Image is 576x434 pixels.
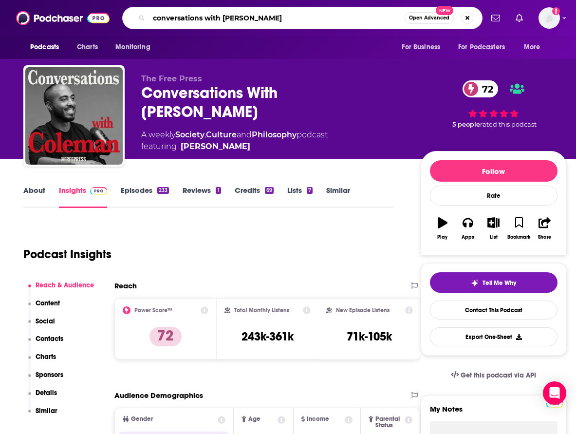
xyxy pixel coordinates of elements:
button: Open AdvancedNew [405,12,454,24]
span: For Business [402,40,440,54]
button: Export One-Sheet [430,327,557,346]
span: Get this podcast via API [461,371,536,379]
span: Gender [131,416,153,422]
div: Apps [462,234,474,240]
span: Logged in as tinajoell1 [539,7,560,29]
label: My Notes [430,404,557,421]
span: 72 [472,80,498,97]
a: Contact This Podcast [430,301,557,320]
button: Show profile menu [539,7,560,29]
img: tell me why sparkle [471,279,479,287]
span: Charts [77,40,98,54]
span: More [524,40,540,54]
span: The Free Press [141,74,202,83]
button: Similar [28,407,58,425]
span: rated this podcast [480,121,537,128]
div: Search podcasts, credits, & more... [122,7,483,29]
img: Podchaser Pro [90,187,107,195]
a: InsightsPodchaser Pro [59,186,107,208]
button: Details [28,389,57,407]
p: Details [36,389,57,397]
img: Podchaser - Follow, Share and Rate Podcasts [16,9,110,27]
button: Sponsors [28,371,64,389]
a: Lists7 [287,186,313,208]
p: Sponsors [36,371,63,379]
button: open menu [109,38,163,57]
button: Content [28,299,60,317]
button: Reach & Audience [28,281,94,299]
a: Reviews1 [183,186,221,208]
button: open menu [452,38,519,57]
div: List [490,234,498,240]
h1: Podcast Insights [23,247,111,262]
span: New [436,6,453,15]
a: 72 [463,80,498,97]
div: 1 [216,187,221,194]
button: Apps [455,211,481,246]
h3: 71k-105k [347,329,392,344]
div: 7 [307,187,313,194]
button: Charts [28,353,56,371]
div: Rate [430,186,557,206]
span: , [204,130,206,139]
p: Similar [36,407,57,415]
div: 72 5 peoplerated this podcast [421,74,567,135]
img: User Profile [539,7,560,29]
span: Podcasts [30,40,59,54]
p: Content [36,299,60,307]
span: Monitoring [115,40,150,54]
button: open menu [23,38,72,57]
a: About [23,186,45,208]
p: Social [36,317,55,325]
a: Similar [326,186,350,208]
h2: Total Monthly Listens [234,307,289,314]
button: Follow [430,160,557,182]
a: Credits69 [235,186,274,208]
button: Bookmark [506,211,532,246]
span: featuring [141,141,328,152]
button: tell me why sparkleTell Me Why [430,272,557,293]
button: Contacts [28,335,64,353]
div: 69 [265,187,274,194]
p: Reach & Audience [36,281,94,289]
button: List [481,211,506,246]
span: Age [248,416,260,422]
a: Episodes233 [121,186,169,208]
span: For Podcasters [458,40,505,54]
p: Charts [36,353,56,361]
div: Open Intercom Messenger [543,381,566,405]
p: 72 [149,327,182,346]
a: Charts [71,38,104,57]
button: Share [532,211,557,246]
div: A weekly podcast [141,129,328,152]
span: Income [307,416,329,422]
h3: 243k-361k [242,329,294,344]
span: and [237,130,252,139]
h2: Audience Demographics [114,391,203,400]
button: open menu [517,38,553,57]
span: Parental Status [375,416,403,429]
span: Tell Me Why [483,279,516,287]
img: Conversations With Coleman [25,67,123,165]
input: Search podcasts, credits, & more... [149,10,405,26]
span: 5 people [452,121,480,128]
p: Contacts [36,335,63,343]
h2: Reach [114,281,137,290]
a: Get this podcast via API [443,363,544,387]
a: Culture [206,130,237,139]
div: Play [437,234,447,240]
div: Share [538,234,551,240]
a: Society [175,130,204,139]
h2: Power Score™ [134,307,172,314]
a: Philosophy [252,130,297,139]
button: Social [28,317,56,335]
svg: Add a profile image [552,7,560,15]
button: open menu [395,38,452,57]
a: Coleman Hughes [181,141,250,152]
div: 233 [157,187,169,194]
a: Show notifications dropdown [487,10,504,26]
h2: New Episode Listens [336,307,390,314]
a: Show notifications dropdown [512,10,527,26]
